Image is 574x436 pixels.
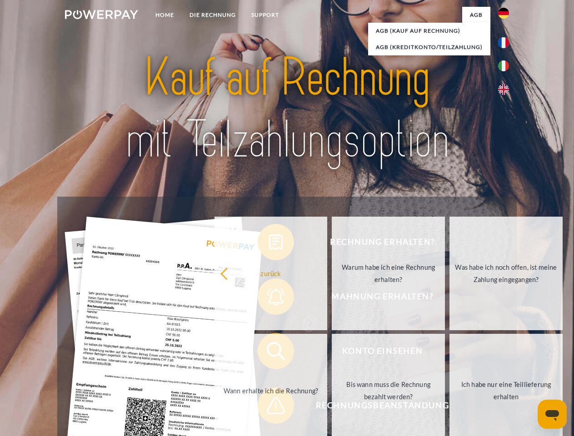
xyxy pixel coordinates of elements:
[455,378,557,403] div: Ich habe nur eine Teillieferung erhalten
[148,7,182,23] a: Home
[65,10,138,19] img: logo-powerpay-white.svg
[368,39,490,55] a: AGB (Kreditkonto/Teilzahlung)
[498,84,509,95] img: en
[538,400,567,429] iframe: Button to launch messaging window
[498,8,509,19] img: de
[498,60,509,71] img: it
[462,7,490,23] a: agb
[337,378,439,403] div: Bis wann muss die Rechnung bezahlt werden?
[220,267,322,279] div: zurück
[182,7,244,23] a: DIE RECHNUNG
[449,217,563,330] a: Was habe ich noch offen, ist meine Zahlung eingegangen?
[244,7,287,23] a: SUPPORT
[337,261,439,286] div: Warum habe ich eine Rechnung erhalten?
[498,37,509,48] img: fr
[220,384,322,396] div: Wann erhalte ich die Rechnung?
[87,44,487,174] img: title-powerpay_de.svg
[368,23,490,39] a: AGB (Kauf auf Rechnung)
[455,261,557,286] div: Was habe ich noch offen, ist meine Zahlung eingegangen?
